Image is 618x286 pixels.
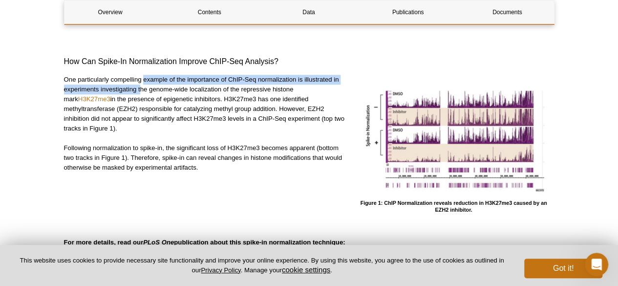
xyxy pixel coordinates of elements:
img: ChIP Normalization reveals changes in H3K27me3 levels following treatment with EZH2 inhibitor. [356,75,551,197]
a: Publications [362,0,454,24]
a: Documents [461,0,553,24]
p: One particularly compelling example of the importance of ChIP-Seq normalization is illustrated in... [64,75,346,133]
p: Following normalization to spike-in, the significant loss of H3K27me3 becomes apparent (bottom tw... [64,143,346,173]
strong: For more details, read our publication about this spike-in normalization technique: [64,239,345,246]
button: Got it! [524,259,602,278]
h3: How Can Spike-In Normalization Improve ChIP-Seq Analysis? [64,56,554,67]
em: PLoS One [143,239,174,246]
button: cookie settings [282,265,330,274]
a: Overview [64,0,156,24]
p: This website uses cookies to provide necessary site functionality and improve your online experie... [16,256,508,275]
a: Privacy Policy [201,266,240,274]
a: Data [263,0,355,24]
iframe: Intercom live chat [585,253,608,276]
a: Contents [164,0,256,24]
h4: Figure 1: ChIP Normalization reveals reduction in H3K27me3 caused by an EZH2 inhibitor. [353,200,554,213]
a: H3K27me3 [78,95,110,103]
